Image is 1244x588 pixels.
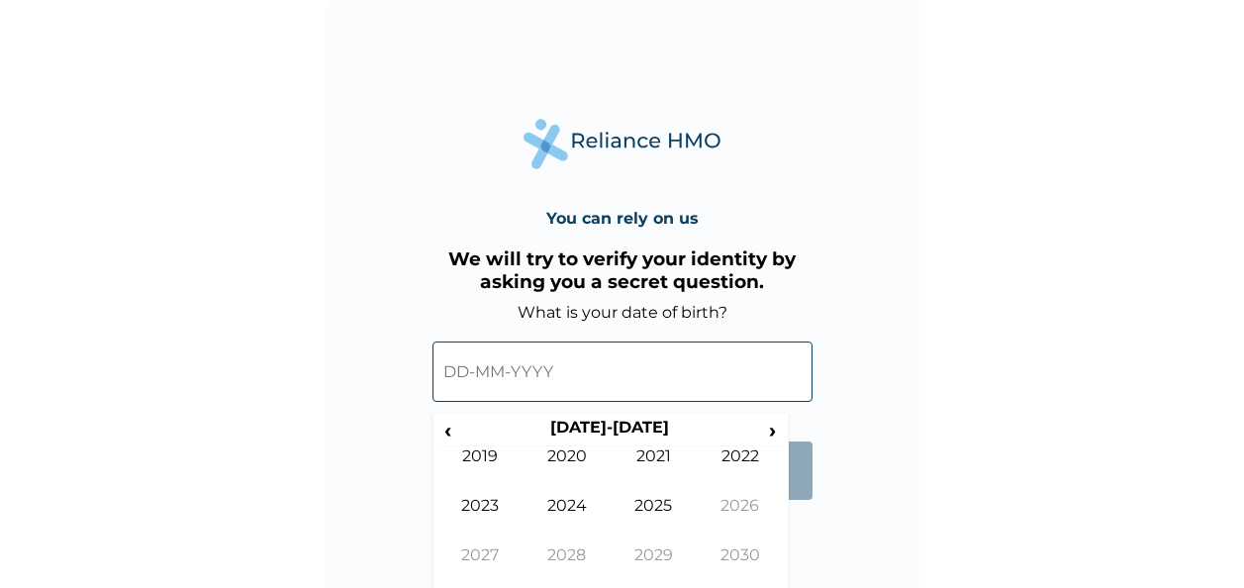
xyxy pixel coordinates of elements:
th: [DATE]-[DATE] [458,418,762,445]
input: DD-MM-YYYY [432,342,813,402]
td: 2022 [697,446,784,496]
td: 2020 [524,446,611,496]
label: What is your date of birth? [518,303,727,322]
td: 2019 [437,446,525,496]
h3: We will try to verify your identity by asking you a secret question. [432,247,813,293]
td: 2025 [611,496,698,545]
span: ‹ [437,418,458,442]
span: › [762,418,784,442]
td: 2023 [437,496,525,545]
img: Reliance Health's Logo [524,119,721,169]
h4: You can rely on us [546,209,699,228]
td: 2021 [611,446,698,496]
td: 2026 [697,496,784,545]
td: 2024 [524,496,611,545]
